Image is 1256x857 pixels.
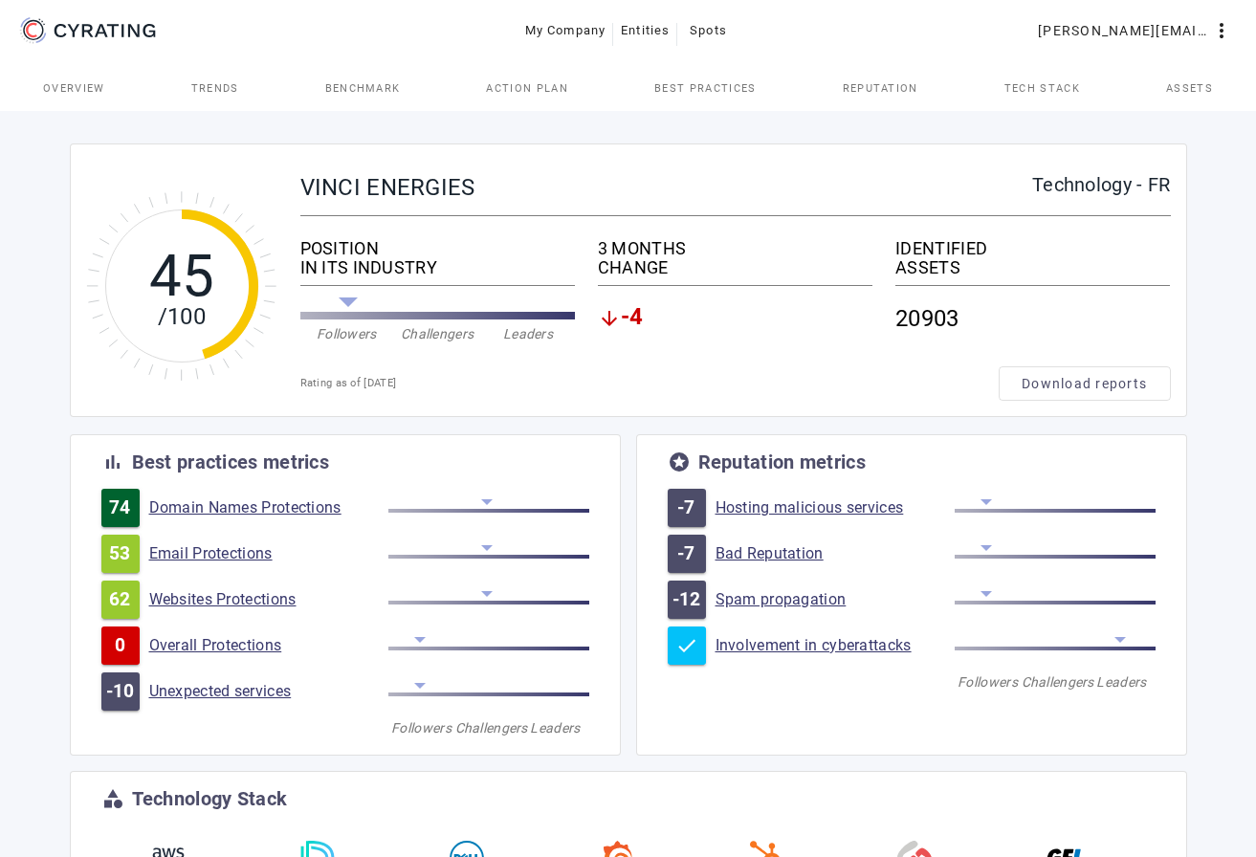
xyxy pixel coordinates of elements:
[698,452,866,472] div: Reputation metrics
[301,324,392,343] div: Followers
[895,294,1170,343] div: 20903
[300,258,575,277] div: IN ITS INDUSTRY
[1022,374,1147,393] span: Download reports
[1032,175,1171,194] div: Technology - FR
[677,498,695,517] span: -7
[109,544,131,563] span: 53
[191,83,239,94] span: Trends
[1038,15,1210,46] span: [PERSON_NAME][EMAIL_ADDRESS][PERSON_NAME][DOMAIN_NAME]
[483,324,574,343] div: Leaders
[716,544,955,563] a: Bad Reputation
[115,636,125,655] span: 0
[149,590,388,609] a: Websites Protections
[716,636,955,655] a: Involvement in cyberattacks
[157,303,205,330] tspan: /100
[668,450,691,473] mat-icon: stars
[149,682,388,701] a: Unexpected services
[109,498,131,517] span: 74
[325,83,401,94] span: Benchmark
[598,307,621,330] mat-icon: arrow_downward
[895,239,1170,258] div: IDENTIFIED
[690,15,727,46] span: Spots
[677,544,695,563] span: -7
[486,83,568,94] span: Action Plan
[455,718,522,737] div: Challengers
[716,590,955,609] a: Spam propagation
[613,13,677,48] button: Entities
[522,718,589,737] div: Leaders
[598,239,872,258] div: 3 MONTHS
[148,242,214,310] tspan: 45
[672,590,701,609] span: -12
[132,789,288,808] div: Technology Stack
[518,13,614,48] button: My Company
[388,718,455,737] div: Followers
[1210,19,1233,42] mat-icon: more_vert
[999,366,1171,401] button: Download reports
[716,498,955,517] a: Hosting malicious services
[300,374,999,393] div: Rating as of [DATE]
[43,83,105,94] span: Overview
[300,175,1033,200] div: VINCI ENERGIES
[621,307,644,330] span: -4
[843,83,918,94] span: Reputation
[300,239,575,258] div: POSITION
[598,258,872,277] div: CHANGE
[1022,672,1089,692] div: Challengers
[55,24,156,37] g: CYRATING
[1166,83,1213,94] span: Assets
[109,590,131,609] span: 62
[895,258,1170,277] div: ASSETS
[149,636,388,655] a: Overall Protections
[149,498,388,517] a: Domain Names Protections
[1004,83,1080,94] span: Tech Stack
[101,787,124,810] mat-icon: category
[149,544,388,563] a: Email Protections
[654,83,756,94] span: Best practices
[1089,672,1156,692] div: Leaders
[1030,13,1241,48] button: [PERSON_NAME][EMAIL_ADDRESS][PERSON_NAME][DOMAIN_NAME]
[677,13,738,48] button: Spots
[132,452,330,472] div: Best practices metrics
[621,15,670,46] span: Entities
[392,324,483,343] div: Challengers
[675,634,698,657] mat-icon: check
[955,672,1022,692] div: Followers
[106,682,135,701] span: -10
[525,15,606,46] span: My Company
[101,450,124,473] mat-icon: bar_chart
